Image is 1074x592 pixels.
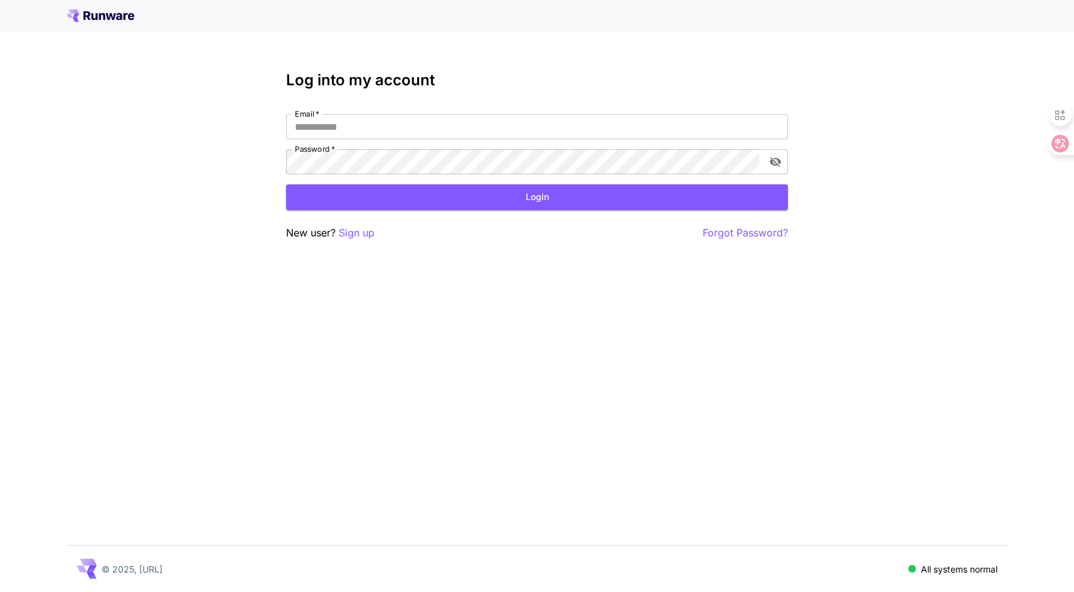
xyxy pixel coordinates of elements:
[286,225,375,241] p: New user?
[339,225,375,241] button: Sign up
[286,184,788,210] button: Login
[295,144,335,154] label: Password
[286,71,788,89] h3: Log into my account
[703,225,788,241] button: Forgot Password?
[102,563,162,576] p: © 2025, [URL]
[921,563,997,576] p: All systems normal
[764,151,787,173] button: toggle password visibility
[295,108,319,119] label: Email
